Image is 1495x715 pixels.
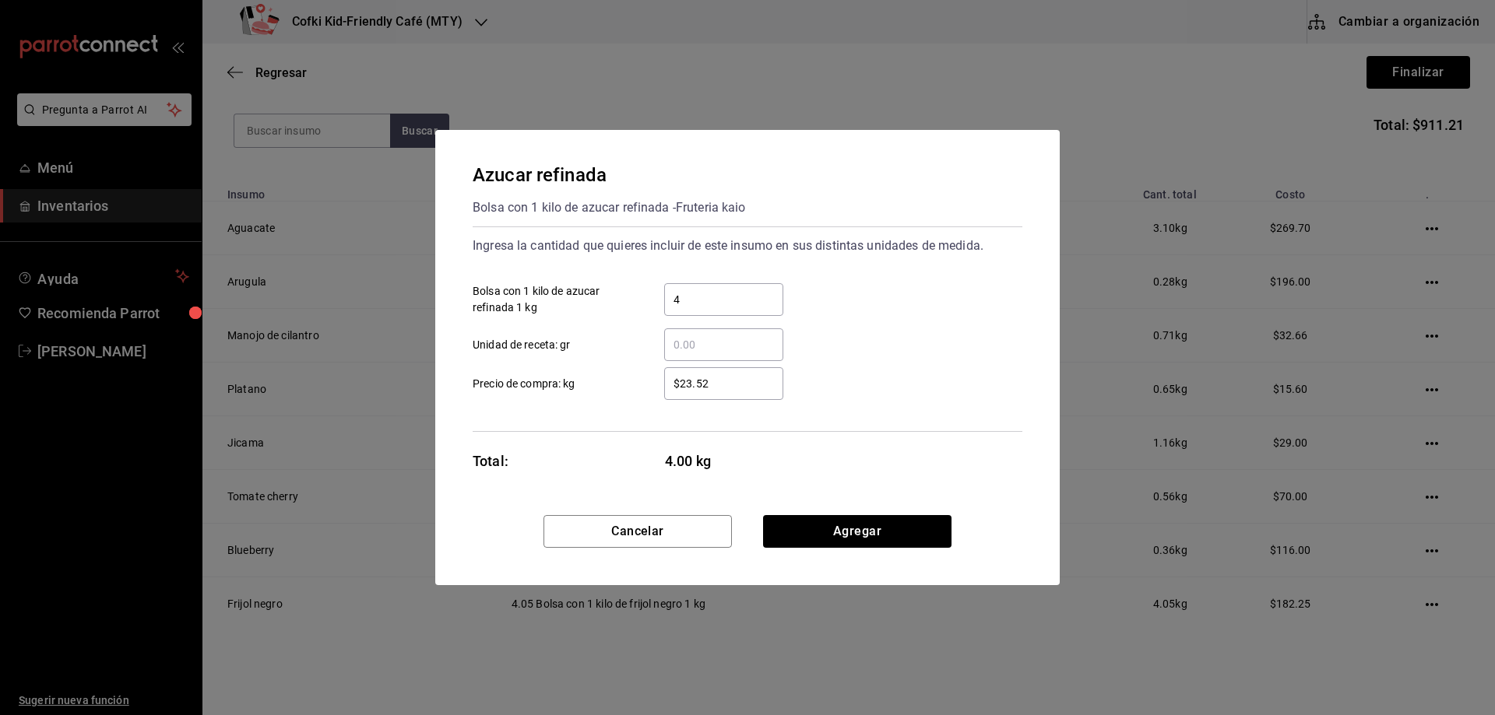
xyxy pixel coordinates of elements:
span: 4.00 kg [665,450,784,471]
input: Bolsa con 1 kilo de azucar refinada 1 kg [664,290,783,309]
div: Ingresa la cantidad que quieres incluir de este insumo en sus distintas unidades de medida. [473,233,1022,258]
div: Total: [473,450,508,471]
span: Bolsa con 1 kilo de azucar refinada 1 kg [473,283,635,316]
button: Agregar [763,515,952,548]
input: Unidad de receta: gr [664,335,783,354]
input: Precio de compra: kg [664,374,783,393]
div: Azucar refinada [473,161,746,189]
span: Unidad de receta: gr [473,337,571,353]
div: Bolsa con 1 kilo de azucar refinada - Fruteria kaio [473,195,746,220]
span: Precio de compra: kg [473,376,575,392]
button: Cancelar [543,515,732,548]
